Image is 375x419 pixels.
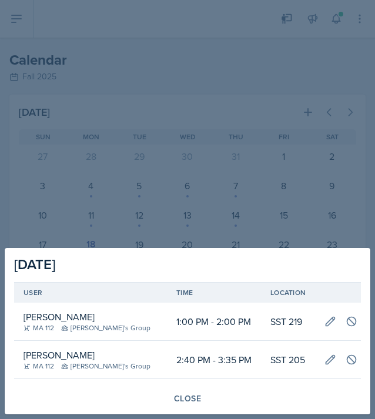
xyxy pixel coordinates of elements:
[14,283,167,303] th: User
[14,254,361,275] div: [DATE]
[14,388,361,408] button: Close
[24,323,54,333] div: MA 112
[167,341,261,378] td: 2:40 PM - 3:35 PM
[167,303,261,341] td: 1:00 PM - 2:00 PM
[261,303,315,341] td: SST 219
[61,361,150,371] div: [PERSON_NAME]'s Group
[167,283,261,303] th: Time
[24,348,95,362] div: [PERSON_NAME]
[261,341,315,378] td: SST 205
[24,310,95,324] div: [PERSON_NAME]
[261,283,315,303] th: Location
[61,323,150,333] div: [PERSON_NAME]'s Group
[174,394,201,403] div: Close
[24,361,54,371] div: MA 112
